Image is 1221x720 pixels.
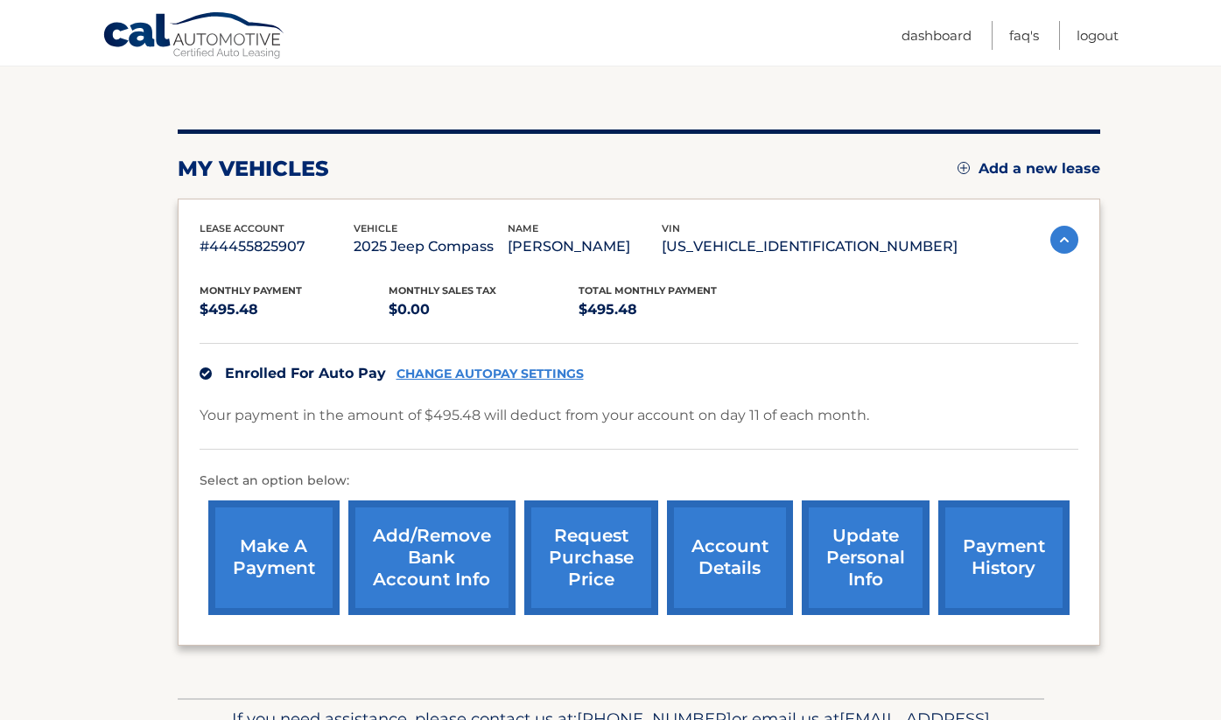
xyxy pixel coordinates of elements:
[200,234,354,259] p: #44455825907
[354,222,397,234] span: vehicle
[389,297,579,322] p: $0.00
[200,297,389,322] p: $495.48
[200,222,284,234] span: lease account
[508,234,662,259] p: [PERSON_NAME]
[579,284,717,297] span: Total Monthly Payment
[958,160,1100,178] a: Add a new lease
[524,500,658,615] a: request purchase price
[208,500,340,615] a: make a payment
[200,471,1078,492] p: Select an option below:
[225,365,386,381] span: Enrolled For Auto Pay
[508,222,538,234] span: name
[396,367,584,381] a: CHANGE AUTOPAY SETTINGS
[348,500,516,615] a: Add/Remove bank account info
[1009,21,1039,50] a: FAQ's
[389,284,496,297] span: Monthly sales Tax
[667,500,793,615] a: account details
[1050,226,1078,254] img: accordion-active.svg
[200,367,212,380] img: check.svg
[802,500,930,615] a: update personal info
[178,156,329,182] h2: my vehicles
[662,222,680,234] span: vin
[102,11,286,62] a: Cal Automotive
[354,234,508,259] p: 2025 Jeep Compass
[902,21,972,50] a: Dashboard
[938,500,1070,615] a: payment history
[579,297,768,322] p: $495.48
[1077,21,1119,50] a: Logout
[958,162,970,174] img: add.svg
[662,234,958,259] p: [US_VEHICLE_IDENTIFICATION_NUMBER]
[200,284,302,297] span: Monthly Payment
[200,403,869,428] p: Your payment in the amount of $495.48 will deduct from your account on day 11 of each month.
